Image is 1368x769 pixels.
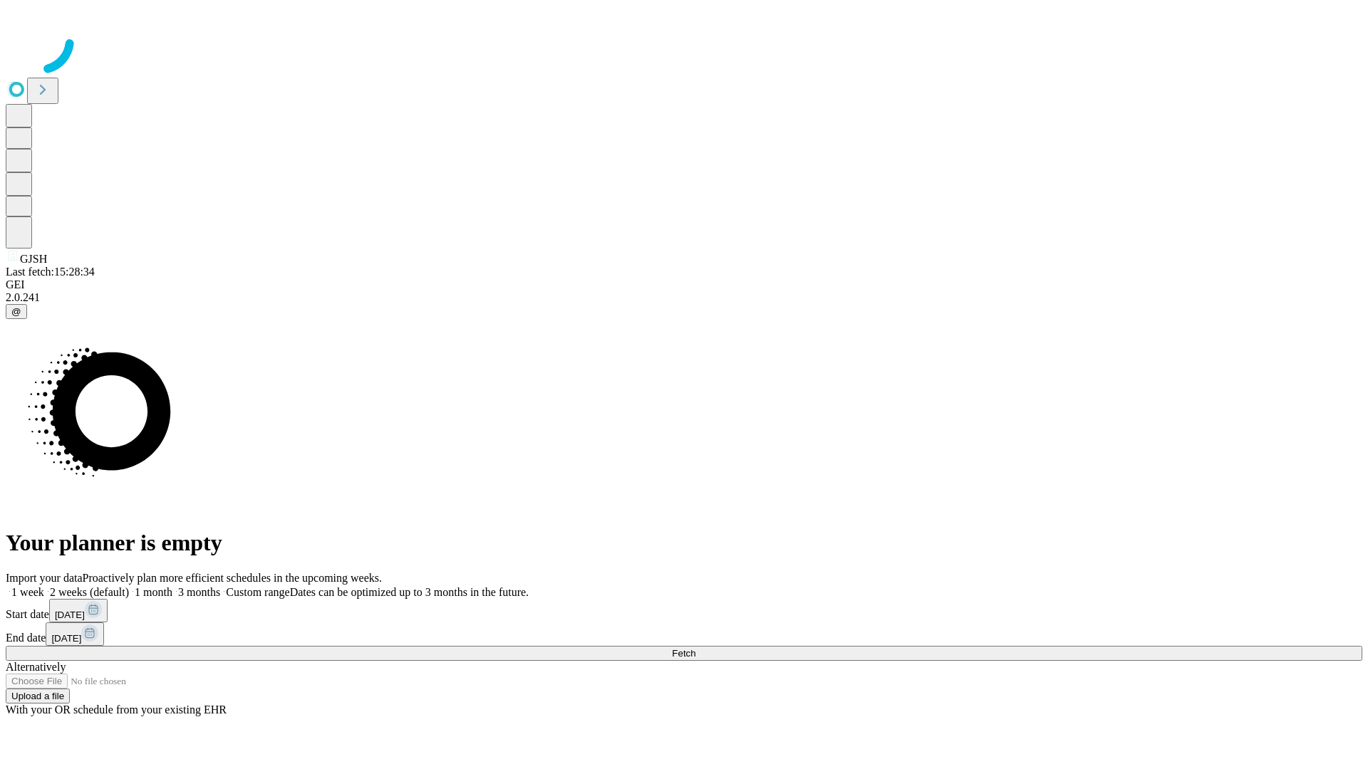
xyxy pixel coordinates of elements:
[6,291,1362,304] div: 2.0.241
[6,703,227,716] span: With your OR schedule from your existing EHR
[46,622,104,646] button: [DATE]
[6,599,1362,622] div: Start date
[178,586,220,598] span: 3 months
[11,306,21,317] span: @
[50,586,129,598] span: 2 weeks (default)
[55,610,85,620] span: [DATE]
[20,253,47,265] span: GJSH
[6,689,70,703] button: Upload a file
[6,530,1362,556] h1: Your planner is empty
[226,586,289,598] span: Custom range
[11,586,44,598] span: 1 week
[49,599,108,622] button: [DATE]
[290,586,529,598] span: Dates can be optimized up to 3 months in the future.
[6,572,83,584] span: Import your data
[6,622,1362,646] div: End date
[6,278,1362,291] div: GEI
[6,304,27,319] button: @
[51,633,81,644] span: [DATE]
[6,266,95,278] span: Last fetch: 15:28:34
[135,586,172,598] span: 1 month
[6,661,66,673] span: Alternatively
[6,646,1362,661] button: Fetch
[83,572,382,584] span: Proactively plan more efficient schedules in the upcoming weeks.
[672,648,695,659] span: Fetch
